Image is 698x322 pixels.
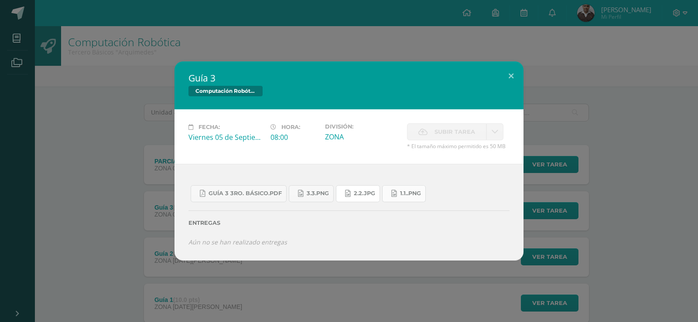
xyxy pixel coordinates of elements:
div: Viernes 05 de Septiembre [188,132,263,142]
a: Guía 3 3ro. Básico.pdf [191,185,287,202]
div: ZONA [325,132,400,142]
span: Hora: [281,124,300,130]
a: La fecha de entrega ha expirado [486,123,503,140]
span: 1.1..png [400,190,421,197]
div: 08:00 [270,132,318,142]
i: Aún no se han realizado entregas [188,238,287,246]
label: División: [325,123,400,130]
button: Close (Esc) [499,61,523,91]
span: Fecha: [198,124,220,130]
h2: Guía 3 [188,72,510,84]
span: Guía 3 3ro. Básico.pdf [209,190,282,197]
span: Computación Robótica [188,86,263,96]
a: 1.1..png [382,185,426,202]
label: La fecha de entrega ha expirado [407,123,486,140]
a: 2.2.jpg [336,185,380,202]
span: Subir tarea [435,124,475,140]
span: * El tamaño máximo permitido es 50 MB [407,142,510,150]
label: Entregas [188,220,510,226]
span: 2.2.jpg [354,190,375,197]
a: 3.3.png [289,185,334,202]
span: 3.3.png [307,190,329,197]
